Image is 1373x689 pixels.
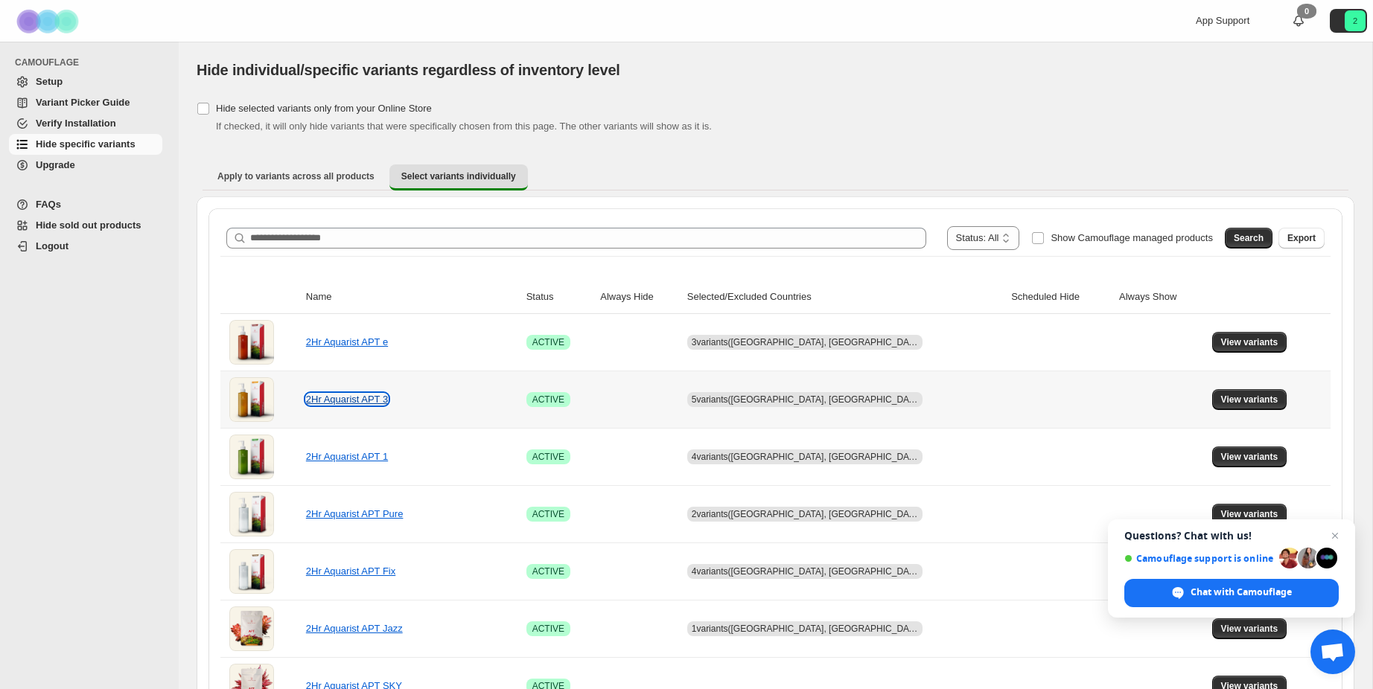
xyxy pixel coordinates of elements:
[1191,586,1292,599] span: Chat with Camouflage
[9,194,162,215] a: FAQs
[216,103,432,114] span: Hide selected variants only from your Online Store
[206,164,386,188] button: Apply to variants across all products
[1212,389,1287,410] button: View variants
[401,170,516,182] span: Select variants individually
[229,492,274,536] img: 2Hr Aquarist APT Pure
[532,623,564,635] span: ACTIVE
[1212,504,1287,525] button: View variants
[692,566,1121,577] span: 4 variants ([GEOGRAPHIC_DATA], [GEOGRAPHIC_DATA], [GEOGRAPHIC_DATA], [GEOGRAPHIC_DATA])
[1007,281,1115,314] th: Scheduled Hide
[1124,553,1274,564] span: Camouflage support is online
[1212,332,1287,353] button: View variants
[692,509,1121,519] span: 2 variants ([GEOGRAPHIC_DATA], [GEOGRAPHIC_DATA], [GEOGRAPHIC_DATA], [GEOGRAPHIC_DATA])
[229,435,274,479] img: 2Hr Aquarist APT 1
[9,236,162,257] a: Logout
[9,155,162,176] a: Upgrade
[596,281,683,314] th: Always Hide
[9,71,162,92] a: Setup
[389,164,528,190] button: Select variants individually
[36,199,61,210] span: FAQs
[306,565,395,577] a: 2Hr Aquarist APT Fix
[692,337,1219,347] span: 3 variants ([GEOGRAPHIC_DATA], [GEOGRAPHIC_DATA], [GEOGRAPHIC_DATA], [GEOGRAPHIC_DATA], [GEOGRAPH...
[9,92,162,113] a: Variant Picker Guide
[1196,15,1249,26] span: App Support
[1225,228,1272,249] button: Search
[1051,232,1213,243] span: Show Camouflage managed products
[217,170,375,182] span: Apply to variants across all products
[532,451,564,463] span: ACTIVE
[36,118,116,129] span: Verify Installation
[306,394,388,405] a: 2Hr Aquarist APT 3
[15,57,168,68] span: CAMOUFLAGE
[216,121,712,132] span: If checked, it will only hide variants that were specifically chosen from this page. The other va...
[9,113,162,134] a: Verify Installation
[1124,579,1339,607] span: Chat with Camouflage
[1221,508,1278,520] span: View variants
[532,336,564,348] span: ACTIVE
[1221,394,1278,406] span: View variants
[692,624,1237,634] span: 1 variants ([GEOGRAPHIC_DATA], [GEOGRAPHIC_DATA], [GEOGRAPHIC_DATA], [GEOGRAPHIC_DATA], [GEOGRAPH...
[302,281,522,314] th: Name
[532,565,564,577] span: ACTIVE
[306,336,388,347] a: 2Hr Aquarist APT e
[197,62,620,78] span: Hide individual/specific variants regardless of inventory level
[36,76,63,87] span: Setup
[1287,232,1316,244] span: Export
[532,508,564,520] span: ACTIVE
[36,159,75,170] span: Upgrade
[12,1,86,42] img: Camouflage
[306,508,404,519] a: 2Hr Aquarist APT Pure
[1345,10,1366,31] span: Avatar with initials 2
[36,97,130,108] span: Variant Picker Guide
[36,138,136,150] span: Hide specific variants
[1221,451,1278,463] span: View variants
[1212,446,1287,467] button: View variants
[229,377,274,422] img: 2Hr Aquarist APT 3
[692,394,1219,405] span: 5 variants ([GEOGRAPHIC_DATA], [GEOGRAPHIC_DATA], [GEOGRAPHIC_DATA], [GEOGRAPHIC_DATA], [GEOGRAPH...
[692,452,1219,462] span: 4 variants ([GEOGRAPHIC_DATA], [GEOGRAPHIC_DATA], [GEOGRAPHIC_DATA], [GEOGRAPHIC_DATA], [GEOGRAPH...
[306,451,388,462] a: 2Hr Aquarist APT 1
[229,549,274,594] img: 2Hr Aquarist APT Fix
[522,281,596,314] th: Status
[229,320,274,365] img: 2Hr Aquarist APT e
[229,606,274,651] img: 2Hr Aquarist APT Jazz
[532,394,564,406] span: ACTIVE
[1330,9,1367,33] button: Avatar with initials 2
[1124,530,1339,542] span: Questions? Chat with us!
[1234,232,1264,244] span: Search
[1212,618,1287,639] button: View variants
[1221,623,1278,635] span: View variants
[9,134,162,155] a: Hide specific variants
[1115,281,1208,314] th: Always Show
[9,215,162,236] a: Hide sold out products
[1278,228,1325,249] button: Export
[36,219,141,231] span: Hide sold out products
[1353,16,1357,25] text: 2
[1221,336,1278,348] span: View variants
[683,281,1007,314] th: Selected/Excluded Countries
[1291,13,1306,28] a: 0
[1297,4,1316,19] div: 0
[1310,629,1355,674] a: Open chat
[306,623,403,634] a: 2Hr Aquarist APT Jazz
[36,240,69,251] span: Logout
